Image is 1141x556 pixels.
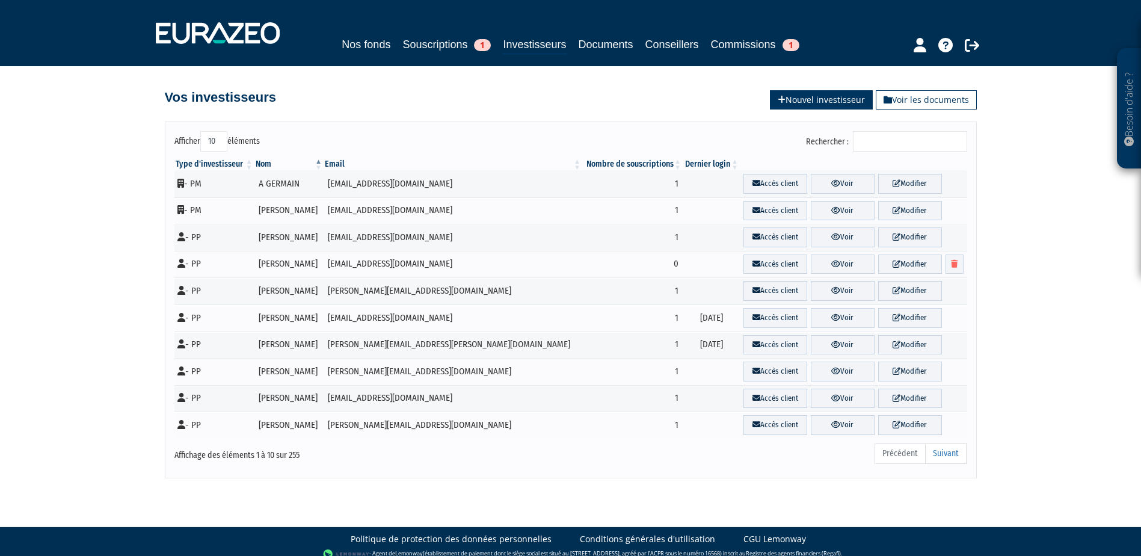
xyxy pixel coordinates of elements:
[174,251,254,278] td: - PP
[324,358,582,385] td: [PERSON_NAME][EMAIL_ADDRESS][DOMAIN_NAME]
[474,39,491,51] span: 1
[174,277,254,304] td: - PP
[743,389,807,409] a: Accès client
[806,131,967,152] label: Rechercher :
[174,197,254,224] td: - PM
[324,412,582,439] td: [PERSON_NAME][EMAIL_ADDRESS][DOMAIN_NAME]
[580,533,715,545] a: Conditions générales d'utilisation
[342,36,390,53] a: Nos fonds
[878,227,942,247] a: Modifier
[503,36,566,55] a: Investisseurs
[582,251,683,278] td: 0
[582,170,683,197] td: 1
[743,201,807,221] a: Accès client
[743,335,807,355] a: Accès client
[254,358,324,385] td: [PERSON_NAME]
[743,227,807,247] a: Accès client
[582,197,683,224] td: 1
[174,412,254,439] td: - PP
[174,170,254,197] td: - PM
[324,332,582,359] td: [PERSON_NAME][EMAIL_ADDRESS][PERSON_NAME][DOMAIN_NAME]
[582,224,683,251] td: 1
[254,170,324,197] td: A GERMAIN
[878,335,942,355] a: Modifier
[770,90,873,110] a: Nouvel investisseur
[811,308,875,328] a: Voir
[878,201,942,221] a: Modifier
[878,308,942,328] a: Modifier
[811,281,875,301] a: Voir
[156,22,280,44] img: 1732889491-logotype_eurazeo_blanc_rvb.png
[579,36,633,53] a: Documents
[254,224,324,251] td: [PERSON_NAME]
[254,158,324,170] th: Nom : activer pour trier la colonne par ordre d&eacute;croissant
[811,201,875,221] a: Voir
[743,415,807,435] a: Accès client
[743,533,806,545] a: CGU Lemonway
[711,36,799,53] a: Commissions1
[683,332,740,359] td: [DATE]
[811,362,875,381] a: Voir
[582,304,683,332] td: 1
[811,389,875,409] a: Voir
[743,281,807,301] a: Accès client
[582,158,683,170] th: Nombre de souscriptions : activer pour trier la colonne par ordre croissant
[402,36,491,53] a: Souscriptions1
[878,255,942,274] a: Modifier
[811,174,875,194] a: Voir
[165,90,276,105] h4: Vos investisseurs
[254,332,324,359] td: [PERSON_NAME]
[254,412,324,439] td: [PERSON_NAME]
[324,304,582,332] td: [EMAIL_ADDRESS][DOMAIN_NAME]
[811,255,875,274] a: Voir
[254,251,324,278] td: [PERSON_NAME]
[878,281,942,301] a: Modifier
[324,170,582,197] td: [EMAIL_ADDRESS][DOMAIN_NAME]
[683,304,740,332] td: [DATE]
[743,362,807,381] a: Accès client
[853,131,967,152] input: Rechercher :
[876,90,977,110] a: Voir les documents
[783,39,799,51] span: 1
[740,158,967,170] th: &nbsp;
[743,308,807,328] a: Accès client
[811,415,875,435] a: Voir
[878,389,942,409] a: Modifier
[925,443,967,464] a: Suivant
[946,255,964,274] a: Supprimer
[174,332,254,359] td: - PP
[582,332,683,359] td: 1
[878,362,942,381] a: Modifier
[811,227,875,247] a: Voir
[174,131,260,152] label: Afficher éléments
[174,358,254,385] td: - PP
[254,197,324,224] td: [PERSON_NAME]
[174,224,254,251] td: - PP
[582,358,683,385] td: 1
[254,385,324,412] td: [PERSON_NAME]
[1122,55,1136,163] p: Besoin d'aide ?
[743,255,807,274] a: Accès client
[254,277,324,304] td: [PERSON_NAME]
[324,251,582,278] td: [EMAIL_ADDRESS][DOMAIN_NAME]
[878,415,942,435] a: Modifier
[582,385,683,412] td: 1
[683,158,740,170] th: Dernier login : activer pour trier la colonne par ordre croissant
[582,412,683,439] td: 1
[878,174,942,194] a: Modifier
[174,304,254,332] td: - PP
[743,174,807,194] a: Accès client
[811,335,875,355] a: Voir
[324,158,582,170] th: Email : activer pour trier la colonne par ordre croissant
[324,224,582,251] td: [EMAIL_ADDRESS][DOMAIN_NAME]
[324,277,582,304] td: [PERSON_NAME][EMAIL_ADDRESS][DOMAIN_NAME]
[582,277,683,304] td: 1
[254,304,324,332] td: [PERSON_NAME]
[351,533,552,545] a: Politique de protection des données personnelles
[174,442,494,462] div: Affichage des éléments 1 à 10 sur 255
[174,385,254,412] td: - PP
[324,385,582,412] td: [EMAIL_ADDRESS][DOMAIN_NAME]
[174,158,254,170] th: Type d'investisseur : activer pour trier la colonne par ordre croissant
[324,197,582,224] td: [EMAIL_ADDRESS][DOMAIN_NAME]
[645,36,699,53] a: Conseillers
